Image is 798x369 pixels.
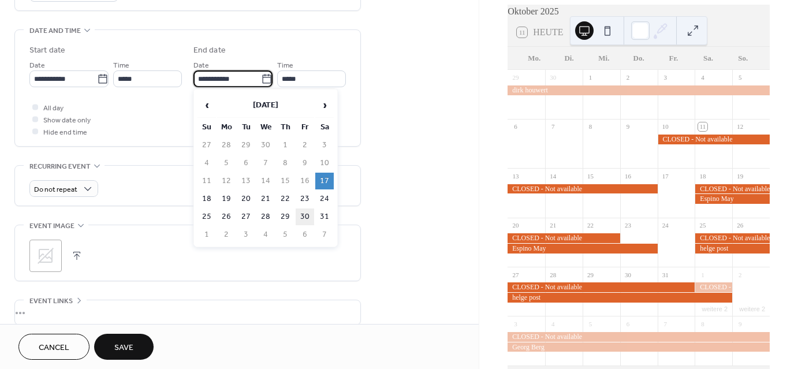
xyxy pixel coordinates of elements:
div: 20 [511,221,520,230]
div: 14 [549,172,557,180]
div: Espino May [508,244,657,254]
div: End date [193,44,226,57]
div: ; [29,240,62,272]
td: 28 [217,137,236,154]
div: 17 [661,172,670,180]
div: CLOSED - Not available [508,233,620,243]
td: 26 [217,208,236,225]
div: 19 [736,172,744,180]
td: 4 [197,155,216,172]
div: So. [726,47,760,70]
th: We [256,119,275,136]
div: Sa. [691,47,725,70]
div: helge post [695,244,770,254]
td: 16 [296,173,314,189]
div: 15 [586,172,595,180]
div: 21 [549,221,557,230]
div: Do. [621,47,656,70]
td: 22 [276,191,294,207]
span: All day [43,102,64,114]
th: Su [197,119,216,136]
td: 10 [315,155,334,172]
td: 5 [276,226,294,243]
div: ••• [15,300,360,325]
div: helge post [508,293,732,303]
div: Di. [551,47,586,70]
div: CLOSED - Not available [508,282,695,292]
td: 14 [256,173,275,189]
div: CLOSED - Not available [695,233,770,243]
div: 5 [586,319,595,328]
div: 16 [624,172,632,180]
span: Hide end time [43,126,87,139]
div: 12 [736,122,744,131]
div: 2 [736,270,744,279]
td: 29 [237,137,255,154]
div: 27 [511,270,520,279]
div: 4 [698,73,707,82]
td: 2 [217,226,236,243]
td: 31 [315,208,334,225]
td: 3 [237,226,255,243]
div: 13 [511,172,520,180]
div: 3 [511,319,520,328]
button: weitere 2 [734,303,770,313]
div: 6 [624,319,632,328]
div: 2 [624,73,632,82]
div: 29 [511,73,520,82]
div: Fr. [656,47,691,70]
span: Date [29,59,45,72]
div: 11 [698,122,707,131]
div: 7 [549,122,557,131]
td: 7 [256,155,275,172]
td: 27 [237,208,255,225]
td: 29 [276,208,294,225]
div: 30 [624,270,632,279]
span: ‹ [198,94,215,117]
span: Do not repeat [34,183,77,196]
td: 17 [315,173,334,189]
div: 23 [624,221,632,230]
button: Cancel [18,334,90,360]
td: 4 [256,226,275,243]
td: 28 [256,208,275,225]
div: 1 [586,73,595,82]
td: 5 [217,155,236,172]
div: Mo. [517,47,551,70]
span: Cancel [39,342,69,354]
div: 29 [586,270,595,279]
td: 11 [197,173,216,189]
th: Fr [296,119,314,136]
td: 15 [276,173,294,189]
div: 24 [661,221,670,230]
td: 12 [217,173,236,189]
button: Save [94,334,154,360]
td: 25 [197,208,216,225]
span: Save [114,342,133,354]
td: 13 [237,173,255,189]
div: CLOSED - Not available [658,135,770,144]
div: 26 [736,221,744,230]
span: › [316,94,333,117]
div: 1 [698,270,707,279]
div: 25 [698,221,707,230]
span: Date and time [29,25,81,37]
div: 6 [511,122,520,131]
td: 8 [276,155,294,172]
span: Time [277,59,293,72]
td: 1 [197,226,216,243]
div: CLOSED - Not available [508,332,770,342]
div: Mi. [587,47,621,70]
div: 4 [549,319,557,328]
td: 24 [315,191,334,207]
th: Tu [237,119,255,136]
div: 8 [586,122,595,131]
td: 23 [296,191,314,207]
span: Recurring event [29,161,91,173]
td: 7 [315,226,334,243]
span: Time [113,59,129,72]
div: CLOSED - Not available [695,184,770,194]
div: 28 [549,270,557,279]
td: 27 [197,137,216,154]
